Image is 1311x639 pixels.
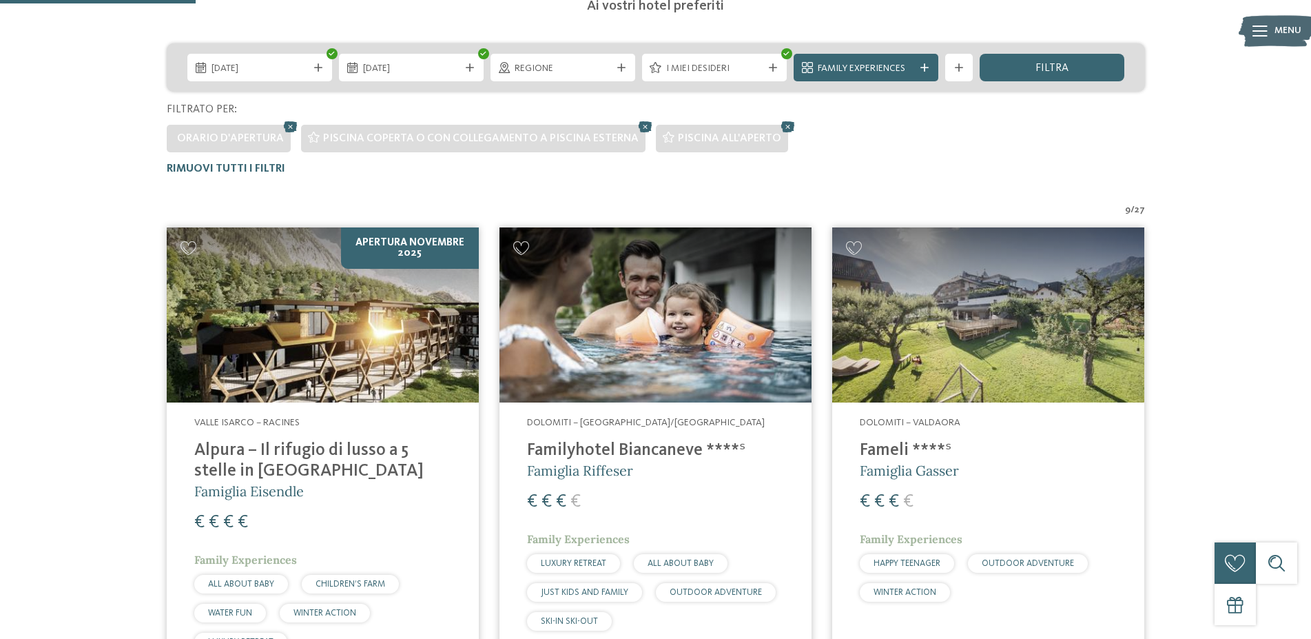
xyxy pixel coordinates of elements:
[818,62,914,76] span: Family Experiences
[1035,63,1069,74] span: filtra
[527,440,784,461] h4: Familyhotel Biancaneve ****ˢ
[860,418,960,427] span: Dolomiti – Valdaora
[541,588,628,597] span: JUST KIDS AND FAMILY
[541,559,606,568] span: LUXURY RETREAT
[316,580,385,589] span: CHILDREN’S FARM
[223,514,234,531] span: €
[515,62,611,76] span: Regione
[678,133,781,144] span: Piscina all'aperto
[832,227,1144,403] img: Cercate un hotel per famiglie? Qui troverete solo i migliori!
[499,227,812,403] img: Cercate un hotel per famiglie? Qui troverete solo i migliori!
[167,163,285,174] span: Rimuovi tutti i filtri
[167,227,479,403] img: Cercate un hotel per famiglie? Qui troverete solo i migliori!
[860,493,870,511] span: €
[1135,203,1145,217] span: 27
[1131,203,1135,217] span: /
[323,133,639,144] span: Piscina coperta o con collegamento a piscina esterna
[670,588,762,597] span: OUTDOOR ADVENTURE
[194,553,297,567] span: Family Experiences
[194,418,300,427] span: Valle Isarco – Racines
[238,514,248,531] span: €
[860,462,959,479] span: Famiglia Gasser
[874,493,885,511] span: €
[208,609,252,618] span: WATER FUN
[889,493,899,511] span: €
[527,493,537,511] span: €
[527,462,633,479] span: Famiglia Riffeser
[666,62,763,76] span: I miei desideri
[648,559,714,568] span: ALL ABOUT BABY
[194,483,304,500] span: Famiglia Eisendle
[211,62,308,76] span: [DATE]
[874,559,940,568] span: HAPPY TEENAGER
[1125,203,1131,217] span: 9
[982,559,1074,568] span: OUTDOOR ADVENTURE
[209,514,219,531] span: €
[527,532,630,546] span: Family Experiences
[167,104,237,115] span: Filtrato per:
[570,493,581,511] span: €
[874,588,936,597] span: WINTER ACTION
[556,493,566,511] span: €
[363,62,460,76] span: [DATE]
[541,617,598,626] span: SKI-IN SKI-OUT
[541,493,552,511] span: €
[177,133,284,144] span: Orario d'apertura
[527,418,765,427] span: Dolomiti – [GEOGRAPHIC_DATA]/[GEOGRAPHIC_DATA]
[208,580,274,589] span: ALL ABOUT BABY
[903,493,913,511] span: €
[293,609,356,618] span: WINTER ACTION
[194,514,205,531] span: €
[860,532,962,546] span: Family Experiences
[194,440,451,482] h4: Alpura – Il rifugio di lusso a 5 stelle in [GEOGRAPHIC_DATA]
